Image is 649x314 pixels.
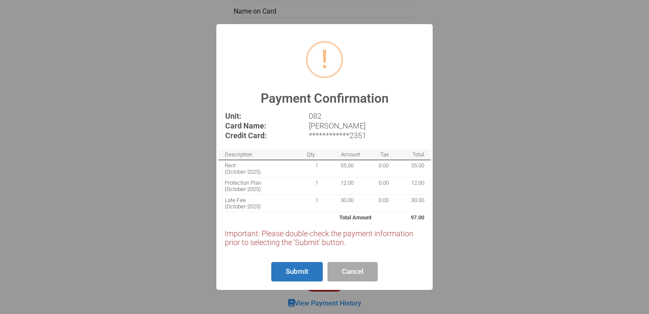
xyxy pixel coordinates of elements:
div: Total [395,151,431,158]
button: Submit [271,262,323,282]
div: 0.00 [360,180,395,192]
div: Total Amount [218,214,378,221]
div: Qty [307,151,324,158]
div: 1 [307,180,324,192]
button: Cancel [327,262,378,282]
div: 30.00 [324,197,360,210]
div: Amount [324,151,360,158]
div: Late Fee (October-2025) [218,197,307,210]
div: Rent (October-2025) [218,162,307,175]
div: 55.00 [395,162,431,175]
div: 12.00 [324,180,360,192]
div: 1 [307,162,324,175]
span: ! [321,43,328,76]
b: Card Name: [225,121,266,130]
td: [PERSON_NAME] [308,121,424,131]
div: 12.00 [395,180,431,192]
div: 0.00 [360,162,395,175]
div: Protection Plan (October-2025) [218,180,307,192]
div: Tax [360,151,395,158]
b: Unit: [225,112,241,120]
div: 30.00 [395,197,431,210]
div: Description [218,151,307,158]
span: 97.00 [411,214,424,221]
div: 55.00 [324,162,360,175]
h2: Payment Confirmation [261,91,389,106]
b: Credit Card: [225,131,267,140]
div: 0.00 [360,197,395,210]
td: 082 [308,111,424,121]
p: Important: Please double-check the payment information prior to selecting the 'Submit' button. [225,229,424,247]
div: 1 [307,197,324,210]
